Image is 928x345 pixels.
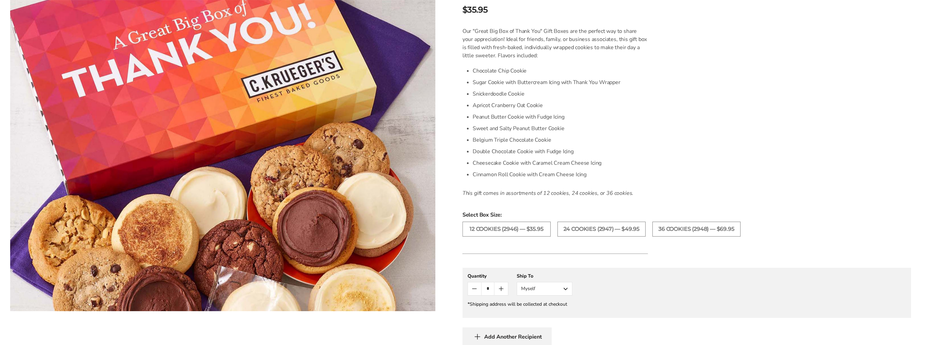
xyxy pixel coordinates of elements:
gfm-form: New recipient [462,268,911,318]
span: $35.95 [462,4,488,16]
li: Cheesecake Cookie with Caramel Cream Cheese Icing [473,157,648,169]
iframe: Sign Up via Text for Offers [5,319,70,340]
li: Apricot Cranberry Oat Cookie [473,100,648,111]
li: Sugar Cookie with Buttercream Icing with Thank You Wrapper [473,77,648,88]
i: This gift comes in assortments of 12 cookies, 24 cookies, or 36 cookies. [462,189,633,197]
button: Count minus [468,282,481,295]
li: Cinnamon Roll Cookie with Cream Cheese Icing [473,169,648,180]
div: *Shipping address will be collected at checkout [468,301,906,307]
li: Peanut Butter Cookie with Fudge Icing [473,111,648,123]
label: 36 COOKIES (2948) — $69.95 [652,222,741,237]
div: Quantity [468,273,508,279]
li: Double Chocolate Cookie with Fudge Icing [473,146,648,157]
li: Snickerdoodle Cookie [473,88,648,100]
span: Add Another Recipient [484,333,542,340]
li: Sweet and Salty Peanut Butter Cookie [473,123,648,134]
span: Select Box Size: [462,211,911,219]
label: 24 COOKIES (2947) — $49.95 [557,222,646,237]
input: Quantity [481,282,494,295]
li: Chocolate Chip Cookie [473,65,648,77]
li: Belgium Triple Chocolate Cookie [473,134,648,146]
button: Count plus [494,282,508,295]
button: Myself [517,282,572,296]
label: 12 COOKIES (2946) — $35.95 [462,222,551,237]
div: Ship To [517,273,572,279]
p: Our "Great Big Box of Thank You" Gift Boxes are the perfect way to share your appreciation! Ideal... [462,27,648,60]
